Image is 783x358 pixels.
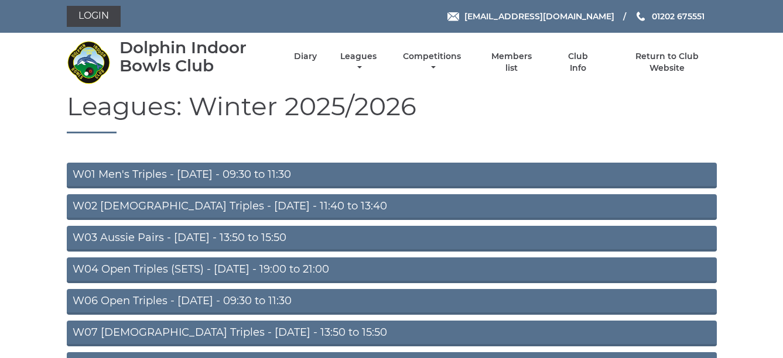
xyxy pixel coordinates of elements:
[67,40,111,84] img: Dolphin Indoor Bowls Club
[401,51,464,74] a: Competitions
[67,163,717,188] a: W01 Men's Triples - [DATE] - 09:30 to 11:30
[652,11,705,22] span: 01202 675551
[484,51,538,74] a: Members list
[559,51,597,74] a: Club Info
[67,321,717,346] a: W07 [DEMOGRAPHIC_DATA] Triples - [DATE] - 13:50 to 15:50
[67,92,717,133] h1: Leagues: Winter 2025/2026
[67,226,717,252] a: W03 Aussie Pairs - [DATE] - 13:50 to 15:50
[337,51,379,74] a: Leagues
[67,257,717,283] a: W04 Open Triples (SETS) - [DATE] - 19:00 to 21:00
[67,6,121,27] a: Login
[447,10,614,23] a: Email [EMAIL_ADDRESS][DOMAIN_NAME]
[294,51,317,62] a: Diary
[464,11,614,22] span: [EMAIL_ADDRESS][DOMAIN_NAME]
[119,39,273,75] div: Dolphin Indoor Bowls Club
[637,12,645,21] img: Phone us
[447,12,459,21] img: Email
[617,51,716,74] a: Return to Club Website
[67,194,717,220] a: W02 [DEMOGRAPHIC_DATA] Triples - [DATE] - 11:40 to 13:40
[67,289,717,315] a: W06 Open Triples - [DATE] - 09:30 to 11:30
[635,10,705,23] a: Phone us 01202 675551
